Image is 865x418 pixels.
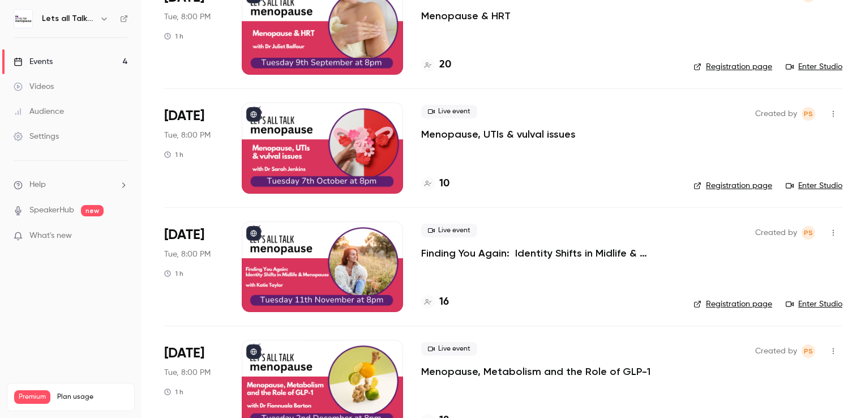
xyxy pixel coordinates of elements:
[786,61,842,72] a: Enter Studio
[164,269,183,278] div: 1 h
[14,390,50,404] span: Premium
[755,344,797,358] span: Created by
[439,295,449,310] h4: 16
[164,103,224,193] div: Oct 7 Tue, 8:00 PM (Europe/London)
[29,230,72,242] span: What's new
[14,56,53,67] div: Events
[693,180,772,191] a: Registration page
[755,107,797,121] span: Created by
[164,249,211,260] span: Tue, 8:00 PM
[164,367,211,378] span: Tue, 8:00 PM
[804,107,813,121] span: Ps
[14,106,64,117] div: Audience
[421,57,451,72] a: 20
[439,57,451,72] h4: 20
[421,342,477,356] span: Live event
[421,224,477,237] span: Live event
[693,61,772,72] a: Registration page
[14,179,128,191] li: help-dropdown-opener
[421,9,511,23] a: Menopause & HRT
[164,226,204,244] span: [DATE]
[164,32,183,41] div: 1 h
[804,344,813,358] span: Ps
[164,107,204,125] span: [DATE]
[693,298,772,310] a: Registration page
[114,231,128,241] iframe: Noticeable Trigger
[802,344,815,358] span: Phil spurr
[802,107,815,121] span: Phil spurr
[421,105,477,118] span: Live event
[421,246,675,260] a: Finding You Again: Identity Shifts in Midlife & Menopause
[164,150,183,159] div: 1 h
[421,295,449,310] a: 16
[81,205,104,216] span: new
[164,130,211,141] span: Tue, 8:00 PM
[164,387,183,396] div: 1 h
[57,393,127,402] span: Plan usage
[804,226,813,240] span: Ps
[786,298,842,310] a: Enter Studio
[164,344,204,362] span: [DATE]
[29,204,74,216] a: SpeakerHub
[29,179,46,191] span: Help
[14,131,59,142] div: Settings
[14,10,32,28] img: Lets all Talk Menopause LIVE
[421,127,576,141] a: Menopause, UTIs & vulval issues
[421,176,449,191] a: 10
[164,221,224,312] div: Nov 11 Tue, 8:00 PM (Europe/London)
[164,11,211,23] span: Tue, 8:00 PM
[14,81,54,92] div: Videos
[42,13,95,24] h6: Lets all Talk Menopause LIVE
[755,226,797,240] span: Created by
[439,176,449,191] h4: 10
[421,365,650,378] a: Menopause, Metabolism and the Role of GLP-1
[786,180,842,191] a: Enter Studio
[802,226,815,240] span: Phil spurr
